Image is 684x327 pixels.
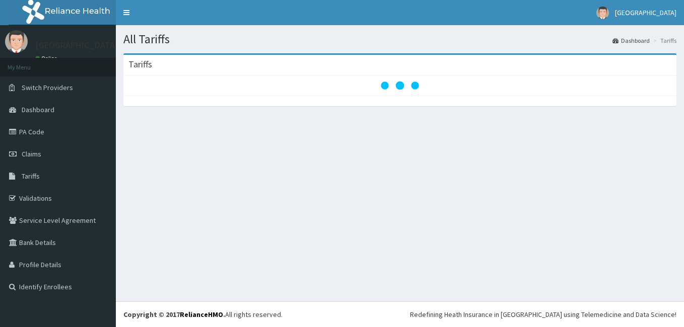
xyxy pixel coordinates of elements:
[615,8,676,17] span: [GEOGRAPHIC_DATA]
[123,310,225,319] strong: Copyright © 2017 .
[380,65,420,106] svg: audio-loading
[35,55,59,62] a: Online
[651,36,676,45] li: Tariffs
[612,36,650,45] a: Dashboard
[123,33,676,46] h1: All Tariffs
[22,105,54,114] span: Dashboard
[180,310,223,319] a: RelianceHMO
[35,41,118,50] p: [GEOGRAPHIC_DATA]
[5,30,28,53] img: User Image
[128,60,152,69] h3: Tariffs
[116,301,684,327] footer: All rights reserved.
[22,149,41,158] span: Claims
[22,172,40,181] span: Tariffs
[596,7,609,19] img: User Image
[22,83,73,92] span: Switch Providers
[410,309,676,319] div: Redefining Heath Insurance in [GEOGRAPHIC_DATA] using Telemedicine and Data Science!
